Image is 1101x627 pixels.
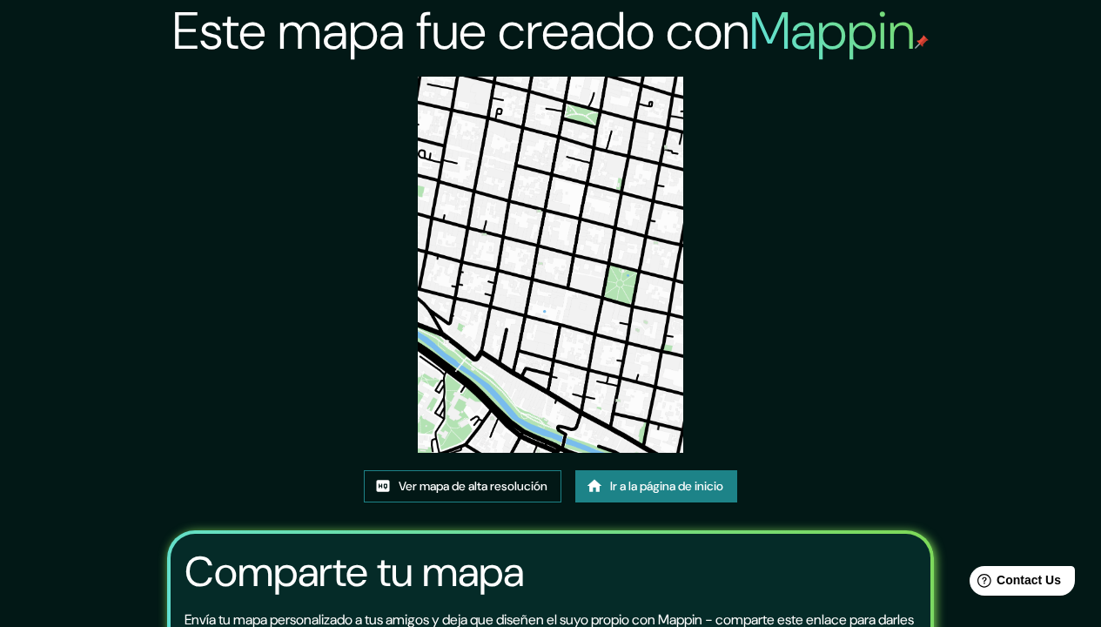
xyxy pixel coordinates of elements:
[946,559,1082,608] iframe: Lanzador de widgets de ayuda
[915,35,929,49] img: Mappin-pin
[364,470,561,502] a: Ver mapa de alta resolución
[418,77,683,453] img: Mapa-creado
[185,548,524,597] h3: Comparte tu mapa
[575,470,737,502] a: Ir a la página de inicio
